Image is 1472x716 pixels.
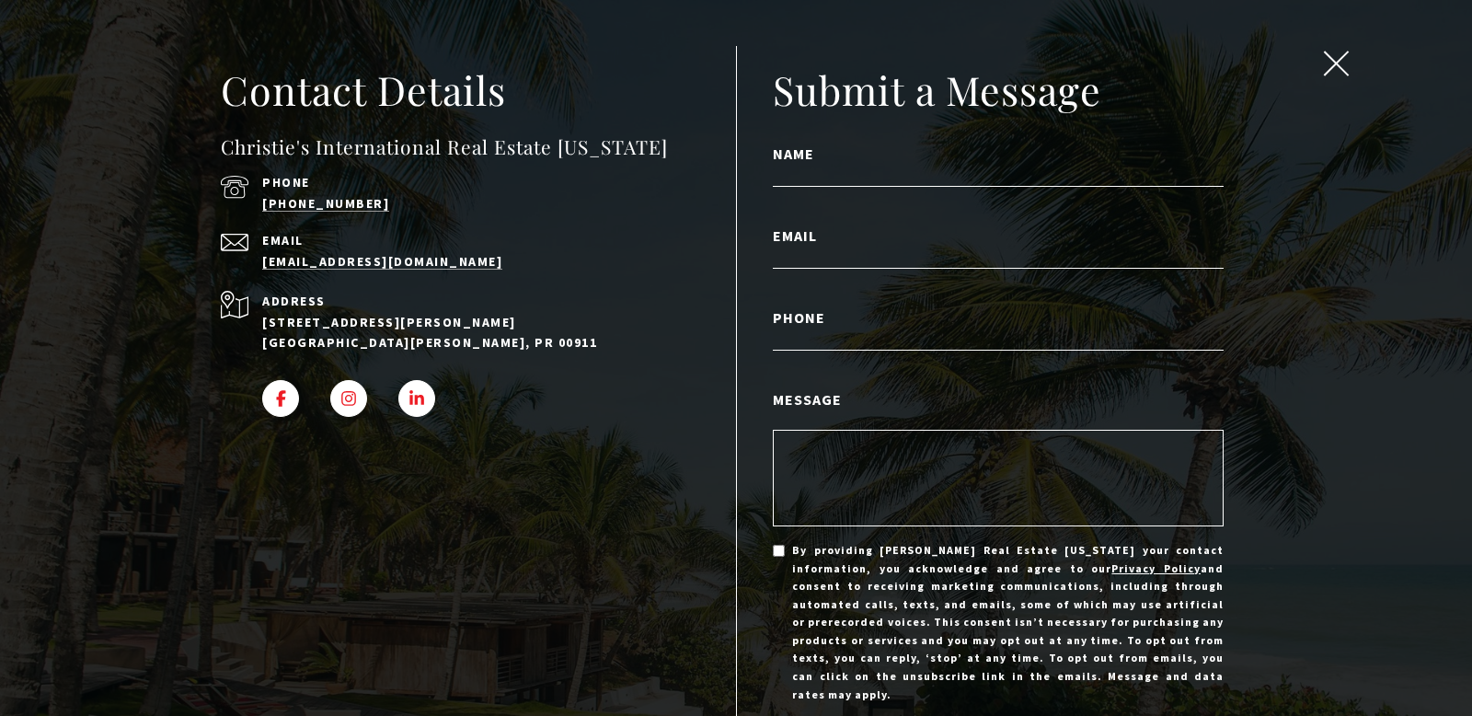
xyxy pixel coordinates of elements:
[262,291,684,311] p: Address
[262,234,684,247] p: Email
[330,380,367,417] a: INSTAGRAM - open in a new tab
[19,41,266,54] div: Do you have questions?
[773,387,1224,411] label: Message
[262,195,389,212] a: call (939) 337-3000
[773,306,1224,329] label: Phone
[792,541,1224,703] span: By providing [PERSON_NAME] Real Estate [US_STATE] your contact information, you acknowledge and a...
[398,380,435,417] a: LINKEDIN - open in a new tab
[262,380,299,417] a: FACEBOOK - open in a new tab
[773,64,1224,116] h2: Submit a Message
[1111,561,1201,575] a: Privacy Policy - open in a new tab
[221,133,736,162] h4: Christie's International Real Estate [US_STATE]
[19,59,266,72] div: Call or text [DATE], we are here to help!
[262,253,502,270] a: admin@cirepr.com - open in a new tab
[23,113,262,148] span: I agree to be contacted by [PERSON_NAME] International Real Estate PR via text, call & email. To ...
[262,176,684,189] p: Phone
[75,87,229,105] span: [PHONE_NUMBER]
[773,224,1224,248] label: Email
[221,64,736,116] h2: Contact Details
[1319,50,1354,81] button: close modal
[773,142,1224,166] label: Name
[262,312,684,353] p: [STREET_ADDRESS][PERSON_NAME] [GEOGRAPHIC_DATA][PERSON_NAME], PR 00911
[773,545,785,557] input: By providing [PERSON_NAME] Real Estate [US_STATE] your contact information, you acknowledge and a...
